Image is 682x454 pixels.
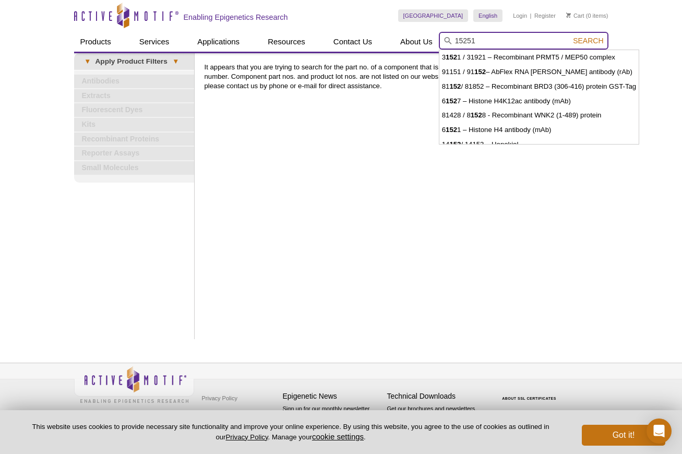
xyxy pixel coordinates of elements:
a: Contact Us [327,32,378,52]
a: Services [133,32,176,52]
h4: Technical Downloads [387,392,486,401]
strong: 152 [446,97,457,105]
a: Fluorescent Dyes [74,103,194,117]
a: Login [513,12,527,19]
li: 14 / 14153 – Honokiol [439,137,639,152]
li: 6 1 – Histone H4 antibody (mAb) [439,123,639,137]
input: Keyword, Cat. No. [439,32,608,50]
a: Products [74,32,117,52]
span: ▾ [79,57,95,66]
button: cookie settings [312,432,364,441]
a: About Us [394,32,439,52]
div: Open Intercom Messenger [647,419,672,444]
a: Privacy Policy [225,433,268,441]
a: Extracts [74,89,194,103]
img: Your Cart [566,13,571,18]
a: [GEOGRAPHIC_DATA] [398,9,469,22]
li: (0 items) [566,9,608,22]
p: Get our brochures and newsletters, or request them by mail. [387,404,486,431]
li: 81428 / 8 8 - Recombinant WNK2 (1-489) protein [439,108,639,123]
a: ABOUT SSL CERTIFICATES [502,397,556,400]
a: Terms & Conditions [199,406,254,422]
strong: 152 [449,82,461,90]
a: Antibodies [74,75,194,88]
button: Got it! [582,425,665,446]
a: Recombinant Proteins [74,133,194,146]
h4: Epigenetic News [283,392,382,401]
li: 91151 / 91 – AbFlex RNA [PERSON_NAME] antibody (rAb) [439,65,639,79]
strong: 152 [449,140,461,148]
table: Click to Verify - This site chose Symantec SSL for secure e-commerce and confidential communicati... [492,381,570,404]
strong: 152 [471,111,482,119]
span: ▾ [167,57,184,66]
a: Kits [74,118,194,132]
a: ▾Apply Product Filters▾ [74,53,194,70]
span: Search [573,37,603,45]
li: 6 7 – Histone H4K12ac antibody (mAb) [439,94,639,109]
a: Resources [261,32,312,52]
strong: 152 [446,53,457,61]
a: Applications [191,32,246,52]
p: Sign up for our monthly newsletter highlighting recent publications in the field of epigenetics. [283,404,382,440]
strong: 152 [446,126,457,134]
p: It appears that you are trying to search for the part no. of a component that is found in one of ... [205,63,603,91]
strong: 152 [474,68,486,76]
p: This website uses cookies to provide necessary site functionality and improve your online experie... [17,422,565,442]
li: 81 / 81852 – Recombinant BRD3 (306-416) protein GST-Tag [439,79,639,94]
a: Reporter Assays [74,147,194,160]
a: Privacy Policy [199,390,240,406]
a: English [473,9,502,22]
a: Small Molecules [74,161,194,175]
h2: Enabling Epigenetics Research [184,13,288,22]
a: Register [534,12,556,19]
li: | [530,9,532,22]
li: 3 1 / 31921 – Recombinant PRMT5 / MEP50 complex [439,50,639,65]
button: Search [570,36,606,45]
img: Active Motif, [74,363,194,405]
a: Cart [566,12,584,19]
